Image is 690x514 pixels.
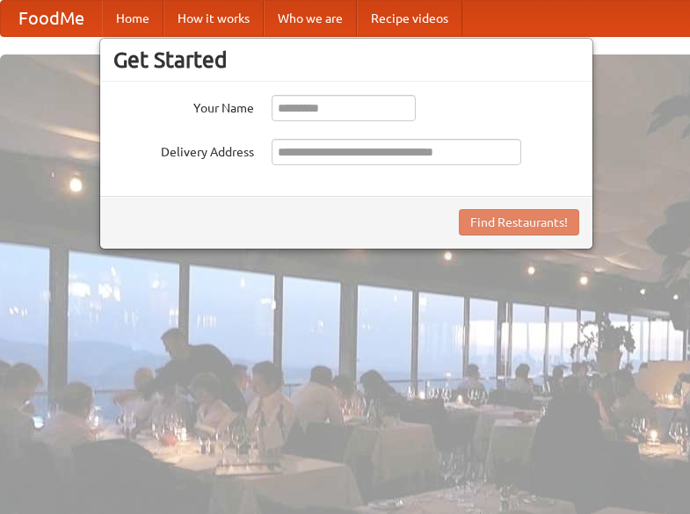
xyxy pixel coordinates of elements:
[459,209,579,235] button: Find Restaurants!
[113,139,254,161] label: Delivery Address
[264,1,357,36] a: Who we are
[357,1,462,36] a: Recipe videos
[113,47,579,73] h3: Get Started
[102,1,163,36] a: Home
[163,1,264,36] a: How it works
[1,1,102,36] a: FoodMe
[113,95,254,117] label: Your Name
